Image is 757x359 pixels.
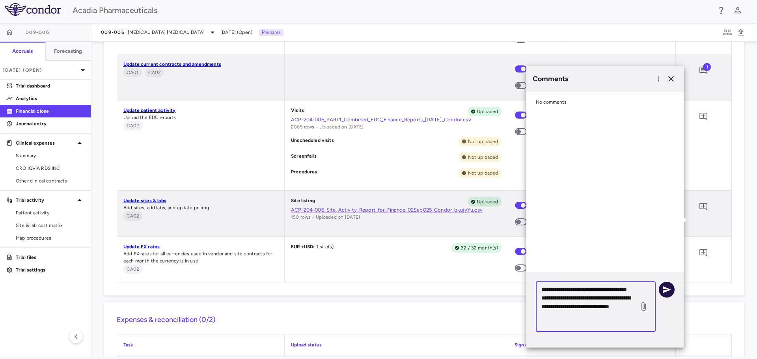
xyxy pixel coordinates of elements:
span: CRO IQVIA RDS INC [16,165,84,172]
span: Uploaded [474,108,501,115]
p: Trial files [16,254,84,261]
p: Unscheduled visits [291,137,334,146]
span: Site & lab cost matrix [16,222,84,229]
a: Update patient activity [123,108,175,113]
p: Screenfails [291,153,317,162]
span: Monthly, the Accounting Manager, or designee, updates the Clinical Trial Workbooks based on infor... [123,211,143,221]
button: Add comment [697,200,710,214]
p: Task [123,341,278,348]
p: Journal entry [16,120,84,127]
span: Not uploaded [465,138,502,145]
span: 1 [703,63,711,71]
span: 009-006 [101,29,125,35]
span: 2065 rows • Uploaded on [DATE] [291,124,364,130]
span: Not uploaded [465,169,502,177]
span: CA01 [123,69,142,76]
button: Add comment [697,110,710,123]
p: Analytics [16,95,84,102]
p: Trial activity [16,197,75,204]
a: Update sites & labs [123,198,166,203]
span: No comments [536,99,567,105]
span: 150 rows • Uploaded on [DATE] [291,214,360,220]
h6: Comments [533,74,653,84]
h6: Expenses & reconciliation (0/2) [117,314,732,325]
span: Prepared [DATE] 11:13 AM GMT-7 by [PERSON_NAME] [531,65,659,73]
p: Sign off [515,341,669,348]
p: Procedures [291,168,317,178]
span: CA02 [123,266,143,273]
span: Map procedures [16,234,84,242]
span: As new or amended R&D (clinical trial and other R&D) contracts are executed, the Accounting Manag... [123,68,142,77]
span: CA02 [123,212,143,219]
span: Patient activity [16,209,84,216]
span: 009-006 [26,29,49,35]
p: Visits [291,107,304,116]
span: CA02 [145,69,164,76]
a: ACP-204-006_Site_Activity_Report_for_Finance_02Sep025_Condor_bkujyYu.csv [291,206,501,214]
span: Summary [16,152,84,159]
p: [DATE] (Open) [3,67,78,74]
p: Upload status [291,341,501,348]
span: 1 site(s) [315,244,334,249]
p: Trial dashboard [16,82,84,89]
svg: Add comment [699,112,708,121]
button: Add comment [697,246,710,260]
span: Upload the EDC reports [123,115,176,120]
button: Add comment [697,64,710,77]
span: Not uploaded [465,154,502,161]
img: logo-full-SnFGN8VE.png [5,3,61,16]
span: CA02 [123,122,143,129]
span: Add FX rates for all currencies used in vendor and site contracts for each month the currency is ... [123,251,272,264]
span: Other clinical contracts [16,177,84,184]
svg: Add comment [699,248,708,258]
span: EUR → USD : [291,244,315,249]
span: Uploaded [474,198,501,205]
a: Update current contracts and amendments [123,61,221,67]
span: Monthly, the Accounting Manager, or designee, updates the Clinical Trial Workbooks based on infor... [123,264,143,274]
span: [MEDICAL_DATA] [MEDICAL_DATA] [128,29,205,36]
h6: Forecasting [54,48,82,55]
p: Clinical expenses [16,140,75,147]
p: Financial close [16,108,84,115]
div: Acadia Pharmaceuticals [73,4,711,16]
span: Monthly, the Accounting Manager, or designee, updates the Clinical Trial Workbooks based on infor... [145,68,164,77]
span: Add sites, add labs, and update pricing [123,205,209,210]
p: Trial settings [16,266,84,273]
a: ACP-204-006_PART1_Combined_EDC_Finance_Reports_[DATE]_Condor.csv [291,116,501,123]
span: 32 / 32 month(s) [458,244,501,251]
h6: Accruals [12,48,33,55]
span: Monthly, the Accounting Manager, or designee, updates the Clinical Trial Workbooks based on infor... [123,121,143,130]
a: Update FX rates [123,244,160,249]
svg: Add comment [699,66,708,75]
p: Preparer [259,29,283,36]
span: [DATE] (Open) [220,29,252,36]
svg: Add comment [699,202,708,212]
p: Site listing [291,197,315,206]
